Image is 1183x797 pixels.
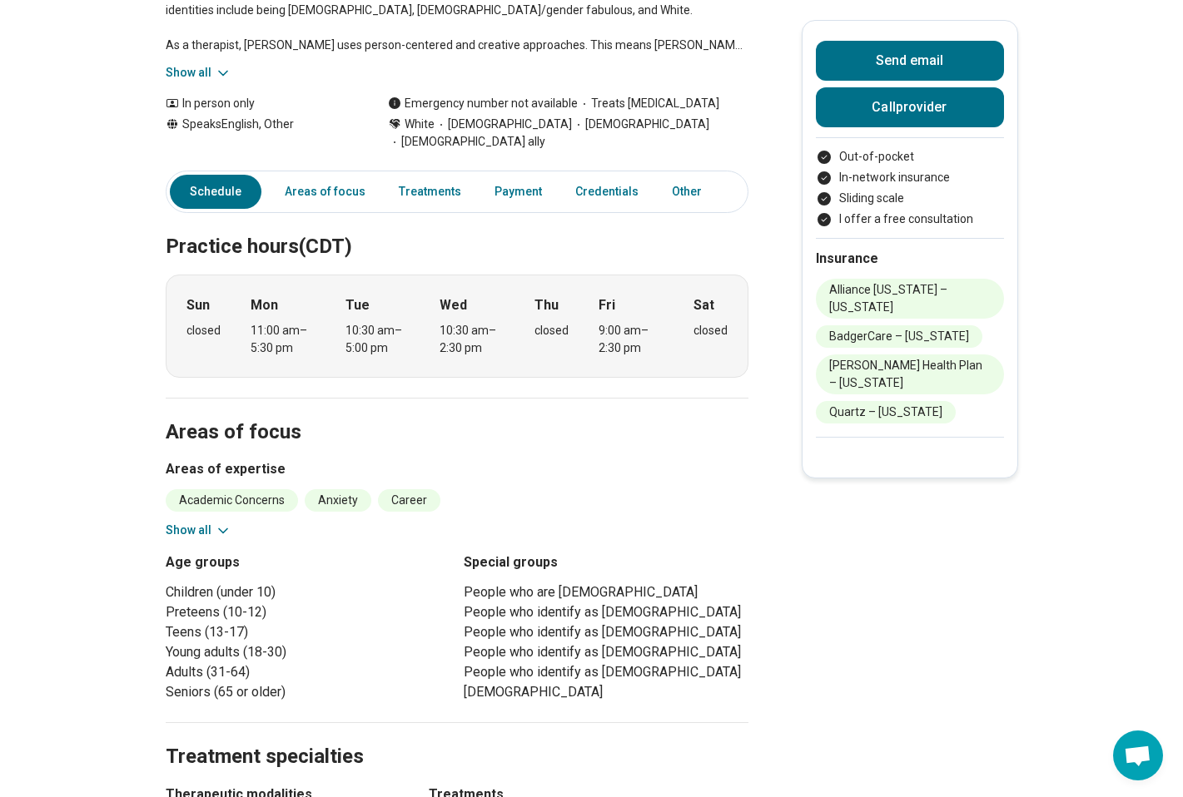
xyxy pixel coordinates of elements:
[388,133,545,151] span: [DEMOGRAPHIC_DATA] ally
[251,322,315,357] div: 11:00 am – 5:30 pm
[166,552,450,572] h3: Age groups
[662,175,722,209] a: Other
[166,95,355,112] div: In person only
[166,275,748,378] div: When does the program meet?
[389,175,471,209] a: Treatments
[166,64,231,82] button: Show all
[166,622,450,642] li: Teens (13-17)
[305,489,371,512] li: Anxiety
[534,295,559,315] strong: Thu
[816,354,1004,394] li: [PERSON_NAME] Health Plan – [US_STATE]
[464,602,748,622] li: People who identify as [DEMOGRAPHIC_DATA]
[816,401,956,423] li: Quartz – [US_STATE]
[464,582,748,602] li: People who are [DEMOGRAPHIC_DATA]
[816,148,1004,166] li: Out-of-pocket
[816,148,1004,228] ul: Payment options
[166,662,450,682] li: Adults (31-64)
[572,116,709,133] span: [DEMOGRAPHIC_DATA]
[251,295,278,315] strong: Mon
[166,379,748,447] h2: Areas of focus
[816,210,1004,228] li: I offer a free consultation
[464,642,748,662] li: People who identify as [DEMOGRAPHIC_DATA]
[166,489,298,512] li: Academic Concerns
[1113,730,1163,780] div: Open chat
[816,249,1004,269] h2: Insurance
[166,642,450,662] li: Young adults (18-30)
[378,489,440,512] li: Career
[166,522,231,539] button: Show all
[435,116,572,133] span: [DEMOGRAPHIC_DATA]
[440,295,467,315] strong: Wed
[166,582,450,602] li: Children (under 10)
[693,295,714,315] strong: Sat
[166,459,748,479] h3: Areas of expertise
[388,95,578,112] div: Emergency number not available
[166,116,355,151] div: Speaks English, Other
[166,703,748,771] h2: Treatment specialties
[578,95,719,112] span: Treats [MEDICAL_DATA]
[464,682,748,702] li: [DEMOGRAPHIC_DATA]
[345,295,370,315] strong: Tue
[485,175,552,209] a: Payment
[170,175,261,209] a: Schedule
[166,193,748,261] h2: Practice hours (CDT)
[693,322,728,339] div: closed
[464,662,748,682] li: People who identify as [DEMOGRAPHIC_DATA]
[599,322,663,357] div: 9:00 am – 2:30 pm
[166,682,450,702] li: Seniors (65 or older)
[565,175,649,209] a: Credentials
[816,41,1004,81] button: Send email
[816,325,982,348] li: BadgerCare – [US_STATE]
[186,322,221,339] div: closed
[534,322,569,339] div: closed
[464,622,748,642] li: People who identify as [DEMOGRAPHIC_DATA]
[816,190,1004,207] li: Sliding scale
[345,322,410,357] div: 10:30 am – 5:00 pm
[405,116,435,133] span: White
[816,279,1004,319] li: Alliance [US_STATE] – [US_STATE]
[166,602,450,622] li: Preteens (10-12)
[440,322,504,357] div: 10:30 am – 2:30 pm
[599,295,615,315] strong: Fri
[816,169,1004,186] li: In-network insurance
[464,552,748,572] h3: Special groups
[275,175,375,209] a: Areas of focus
[186,295,210,315] strong: Sun
[816,87,1004,127] button: Callprovider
